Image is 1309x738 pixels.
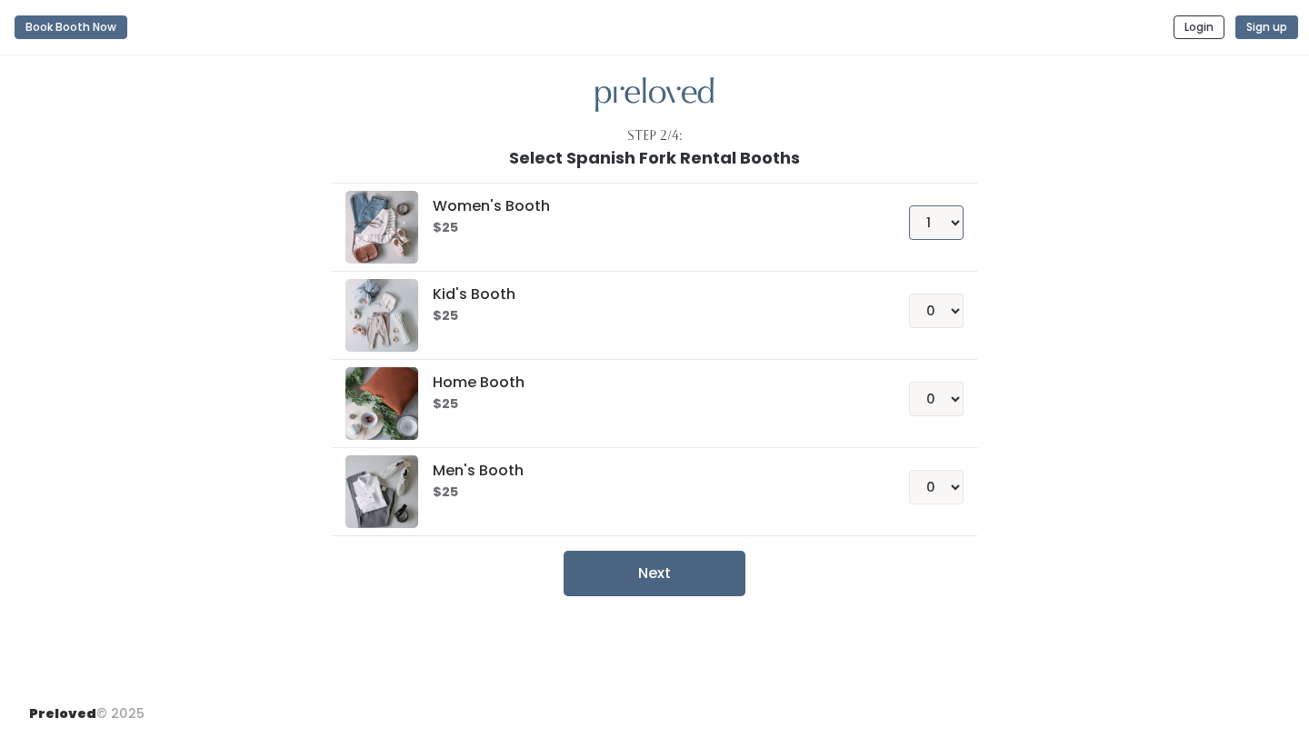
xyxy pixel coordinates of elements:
[433,485,864,500] h6: $25
[595,77,714,113] img: preloved logo
[1174,15,1224,39] button: Login
[433,374,864,391] h5: Home Booth
[15,15,127,39] button: Book Booth Now
[29,704,96,723] span: Preloved
[345,367,418,440] img: preloved logo
[15,7,127,47] a: Book Booth Now
[509,149,800,167] h1: Select Spanish Fork Rental Booths
[433,397,864,412] h6: $25
[433,286,864,303] h5: Kid's Booth
[433,309,864,324] h6: $25
[433,198,864,214] h5: Women's Booth
[345,455,418,528] img: preloved logo
[564,551,745,596] button: Next
[345,191,418,264] img: preloved logo
[433,221,864,235] h6: $25
[627,126,683,145] div: Step 2/4:
[433,463,864,479] h5: Men's Booth
[29,690,145,723] div: © 2025
[1235,15,1298,39] button: Sign up
[345,279,418,352] img: preloved logo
